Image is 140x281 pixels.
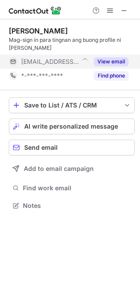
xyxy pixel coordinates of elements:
[23,184,131,192] span: Find work email
[9,36,135,52] div: Mag-sign in para tingnan ang buong profile ni [PERSON_NAME]
[9,161,135,177] button: Add to email campaign
[9,182,135,194] button: Find work email
[9,26,68,35] div: [PERSON_NAME]
[94,57,129,66] button: Reveal Button
[9,200,135,212] button: Notes
[24,123,118,130] span: AI write personalized message
[21,58,79,66] span: [EMAIL_ADDRESS][DOMAIN_NAME]
[9,5,62,16] img: ContactOut v5.3.10
[9,97,135,113] button: save-profile-one-click
[9,140,135,155] button: Send email
[9,118,135,134] button: AI write personalized message
[24,144,58,151] span: Send email
[23,202,131,210] span: Notes
[24,102,119,109] div: Save to List / ATS / CRM
[94,71,129,80] button: Reveal Button
[24,165,94,172] span: Add to email campaign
